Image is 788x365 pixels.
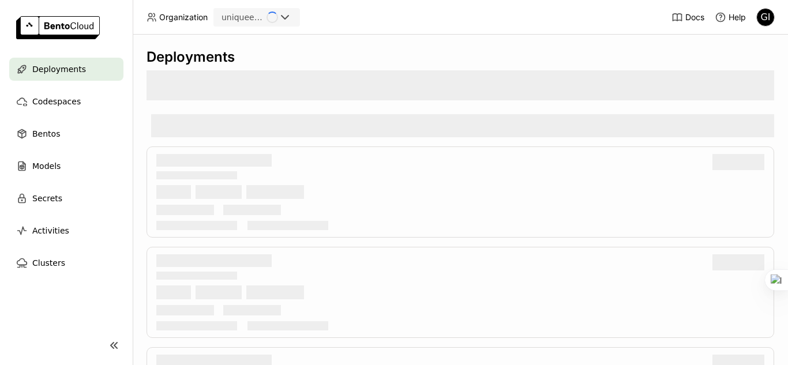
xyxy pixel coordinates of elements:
div: Godson Ilevbare [756,8,775,27]
span: Docs [685,12,704,22]
span: Codespaces [32,95,81,108]
div: GI [757,9,774,26]
span: Activities [32,224,69,238]
span: Clusters [32,256,65,270]
a: Clusters [9,251,123,274]
span: Deployments [32,62,86,76]
span: Models [32,159,61,173]
a: Bentos [9,122,123,145]
span: Secrets [32,191,62,205]
span: Organization [159,12,208,22]
input: Selected uniqueehis. [265,12,267,24]
span: Help [729,12,746,22]
span: Bentos [32,127,60,141]
div: Help [715,12,746,23]
a: Activities [9,219,123,242]
div: Deployments [147,48,774,66]
a: Docs [671,12,704,23]
div: uniqueehis [222,12,264,23]
a: Secrets [9,187,123,210]
img: logo [16,16,100,39]
a: Models [9,155,123,178]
